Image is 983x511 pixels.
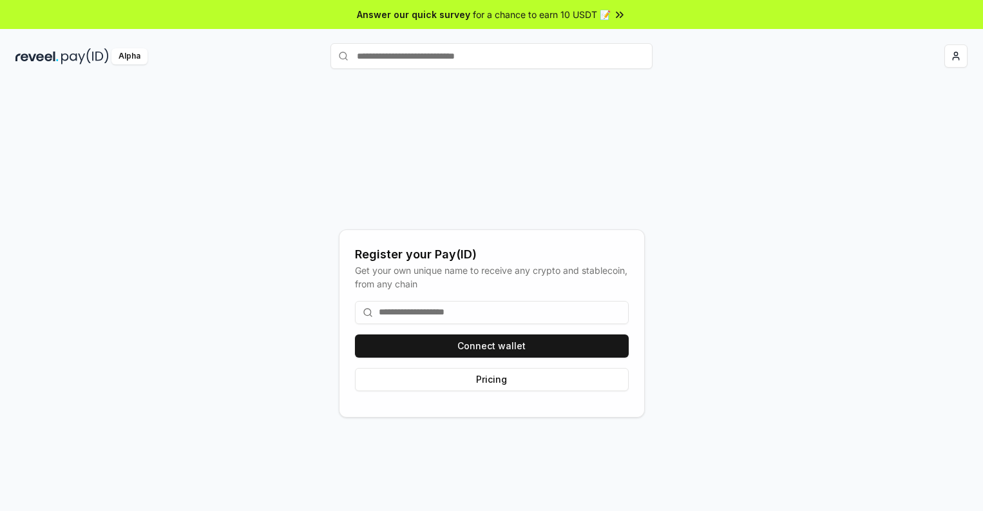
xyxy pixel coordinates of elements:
button: Connect wallet [355,334,629,358]
span: Answer our quick survey [357,8,470,21]
div: Register your Pay(ID) [355,246,629,264]
img: pay_id [61,48,109,64]
div: Get your own unique name to receive any crypto and stablecoin, from any chain [355,264,629,291]
div: Alpha [111,48,148,64]
button: Pricing [355,368,629,391]
img: reveel_dark [15,48,59,64]
span: for a chance to earn 10 USDT 📝 [473,8,611,21]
